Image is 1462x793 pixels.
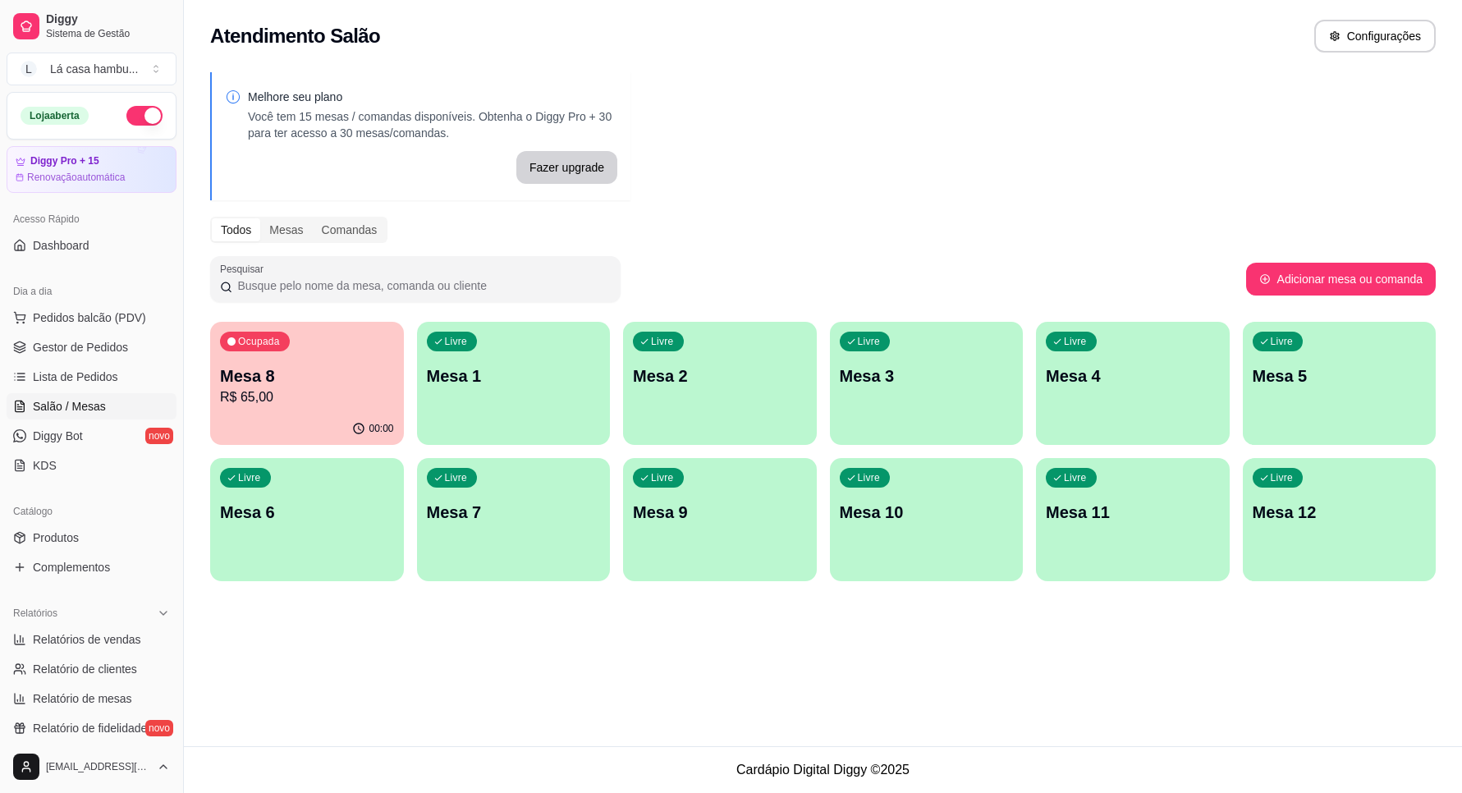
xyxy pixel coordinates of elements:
[50,61,138,77] div: Lá casa hambu ...
[210,322,404,445] button: OcupadaMesa 8R$ 65,0000:00
[33,661,137,677] span: Relatório de clientes
[33,237,89,254] span: Dashboard
[238,335,280,348] p: Ocupada
[7,685,176,712] a: Relatório de mesas
[1253,364,1427,387] p: Mesa 5
[7,278,176,305] div: Dia a dia
[1243,322,1437,445] button: LivreMesa 5
[7,232,176,259] a: Dashboard
[651,335,674,348] p: Livre
[7,747,176,786] button: [EMAIL_ADDRESS][DOMAIN_NAME]
[633,501,807,524] p: Mesa 9
[1253,501,1427,524] p: Mesa 12
[651,471,674,484] p: Livre
[220,501,394,524] p: Mesa 6
[623,458,817,581] button: LivreMesa 9
[7,554,176,580] a: Complementos
[830,322,1024,445] button: LivreMesa 3
[1243,458,1437,581] button: LivreMesa 12
[33,529,79,546] span: Produtos
[210,23,380,49] h2: Atendimento Salão
[7,206,176,232] div: Acesso Rápido
[33,690,132,707] span: Relatório de mesas
[232,277,611,294] input: Pesquisar
[21,107,89,125] div: Loja aberta
[238,471,261,484] p: Livre
[33,428,83,444] span: Diggy Bot
[427,501,601,524] p: Mesa 7
[210,458,404,581] button: LivreMesa 6
[248,89,617,105] p: Melhore seu plano
[858,471,881,484] p: Livre
[33,369,118,385] span: Lista de Pedidos
[33,720,147,736] span: Relatório de fidelidade
[126,106,163,126] button: Alterar Status
[1314,20,1436,53] button: Configurações
[445,471,468,484] p: Livre
[30,155,99,167] article: Diggy Pro + 15
[212,218,260,241] div: Todos
[840,501,1014,524] p: Mesa 10
[13,607,57,620] span: Relatórios
[7,393,176,419] a: Salão / Mesas
[21,61,37,77] span: L
[33,309,146,326] span: Pedidos balcão (PDV)
[46,27,170,40] span: Sistema de Gestão
[1046,501,1220,524] p: Mesa 11
[7,7,176,46] a: DiggySistema de Gestão
[445,335,468,348] p: Livre
[1046,364,1220,387] p: Mesa 4
[184,746,1462,793] footer: Cardápio Digital Diggy © 2025
[369,422,393,435] p: 00:00
[33,339,128,355] span: Gestor de Pedidos
[623,322,817,445] button: LivreMesa 2
[7,423,176,449] a: Diggy Botnovo
[7,498,176,525] div: Catálogo
[33,398,106,415] span: Salão / Mesas
[46,760,150,773] span: [EMAIL_ADDRESS][DOMAIN_NAME]
[7,364,176,390] a: Lista de Pedidos
[1064,335,1087,348] p: Livre
[7,715,176,741] a: Relatório de fidelidadenovo
[830,458,1024,581] button: LivreMesa 10
[33,559,110,575] span: Complementos
[1246,263,1436,296] button: Adicionar mesa ou comanda
[417,458,611,581] button: LivreMesa 7
[7,146,176,193] a: Diggy Pro + 15Renovaçãoautomática
[33,457,57,474] span: KDS
[248,108,617,141] p: Você tem 15 mesas / comandas disponíveis. Obtenha o Diggy Pro + 30 para ter acesso a 30 mesas/com...
[417,322,611,445] button: LivreMesa 1
[840,364,1014,387] p: Mesa 3
[858,335,881,348] p: Livre
[7,452,176,479] a: KDS
[27,171,125,184] article: Renovação automática
[7,305,176,331] button: Pedidos balcão (PDV)
[7,656,176,682] a: Relatório de clientes
[7,334,176,360] a: Gestor de Pedidos
[7,626,176,653] a: Relatórios de vendas
[427,364,601,387] p: Mesa 1
[633,364,807,387] p: Mesa 2
[1064,471,1087,484] p: Livre
[220,364,394,387] p: Mesa 8
[313,218,387,241] div: Comandas
[516,151,617,184] button: Fazer upgrade
[46,12,170,27] span: Diggy
[7,53,176,85] button: Select a team
[1271,335,1294,348] p: Livre
[1036,322,1230,445] button: LivreMesa 4
[1036,458,1230,581] button: LivreMesa 11
[220,262,269,276] label: Pesquisar
[33,631,141,648] span: Relatórios de vendas
[220,387,394,407] p: R$ 65,00
[1271,471,1294,484] p: Livre
[260,218,312,241] div: Mesas
[7,525,176,551] a: Produtos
